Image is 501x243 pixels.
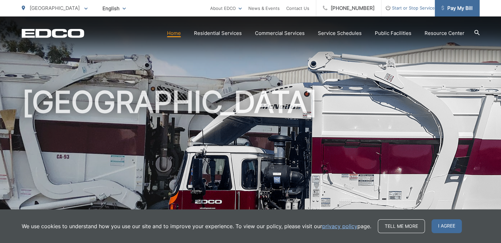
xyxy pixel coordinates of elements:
a: Home [167,29,181,37]
p: We use cookies to understand how you use our site and to improve your experience. To view our pol... [22,222,371,230]
span: I agree [431,219,462,233]
a: EDCD logo. Return to the homepage. [22,29,84,38]
a: News & Events [248,4,280,12]
span: English [97,3,131,14]
a: Residential Services [194,29,242,37]
span: [GEOGRAPHIC_DATA] [30,5,80,11]
span: Pay My Bill [441,4,473,12]
a: About EDCO [210,4,242,12]
a: privacy policy [322,222,357,230]
a: Service Schedules [318,29,362,37]
a: Public Facilities [375,29,411,37]
a: Contact Us [286,4,309,12]
a: Commercial Services [255,29,305,37]
a: Resource Center [425,29,464,37]
a: Tell me more [378,219,425,233]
